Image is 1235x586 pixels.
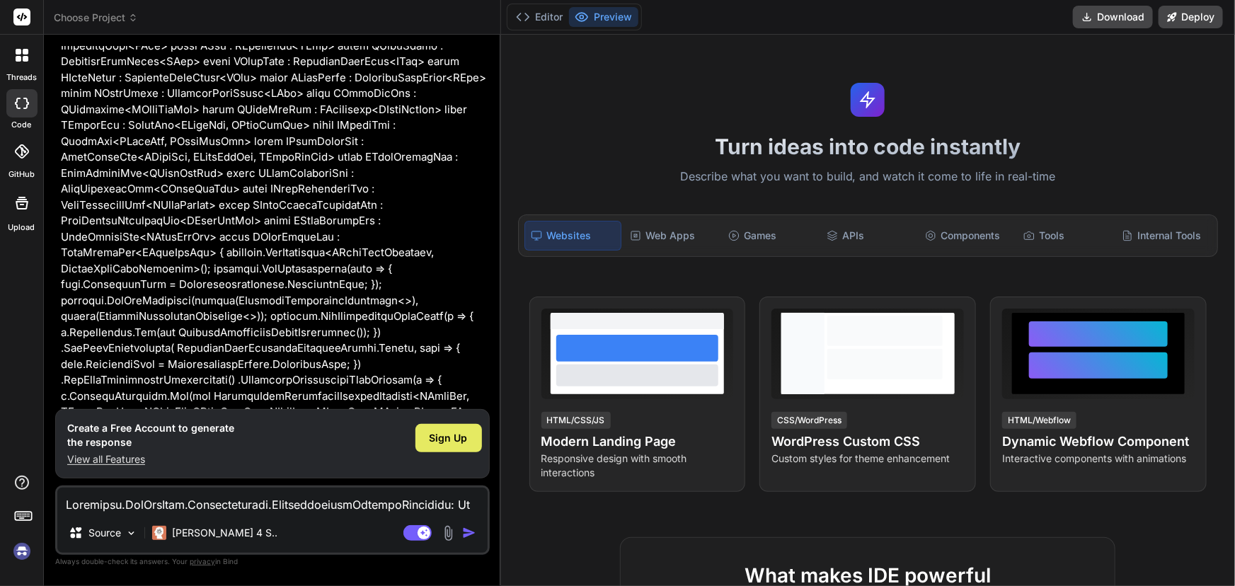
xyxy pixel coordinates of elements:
[510,168,1227,186] p: Describe what you want to build, and watch it come to life in real-time
[172,526,277,540] p: [PERSON_NAME] 4 S..
[510,134,1227,159] h1: Turn ideas into code instantly
[440,525,456,541] img: attachment
[190,557,215,565] span: privacy
[723,221,818,251] div: Games
[541,432,734,452] h4: Modern Landing Page
[430,431,468,445] span: Sign Up
[6,71,37,84] label: threads
[462,526,476,540] img: icon
[8,222,35,234] label: Upload
[10,539,34,563] img: signin
[1073,6,1153,28] button: Download
[919,221,1015,251] div: Components
[8,168,35,180] label: GitHub
[88,526,121,540] p: Source
[12,119,32,131] label: code
[510,7,569,27] button: Editor
[1002,412,1076,429] div: HTML/Webflow
[67,421,234,449] h1: Create a Free Account to generate the response
[1116,221,1212,251] div: Internal Tools
[624,221,720,251] div: Web Apps
[1159,6,1223,28] button: Deploy
[541,452,734,480] p: Responsive design with smooth interactions
[55,555,490,568] p: Always double-check its answers. Your in Bind
[771,412,847,429] div: CSS/WordPress
[541,412,611,429] div: HTML/CSS/JS
[1002,432,1195,452] h4: Dynamic Webflow Component
[67,452,234,466] p: View all Features
[1018,221,1113,251] div: Tools
[771,452,964,466] p: Custom styles for theme enhancement
[125,527,137,539] img: Pick Models
[152,526,166,540] img: Claude 4 Sonnet
[54,11,138,25] span: Choose Project
[569,7,638,27] button: Preview
[1002,452,1195,466] p: Interactive components with animations
[821,221,917,251] div: APIs
[771,432,964,452] h4: WordPress Custom CSS
[524,221,621,251] div: Websites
